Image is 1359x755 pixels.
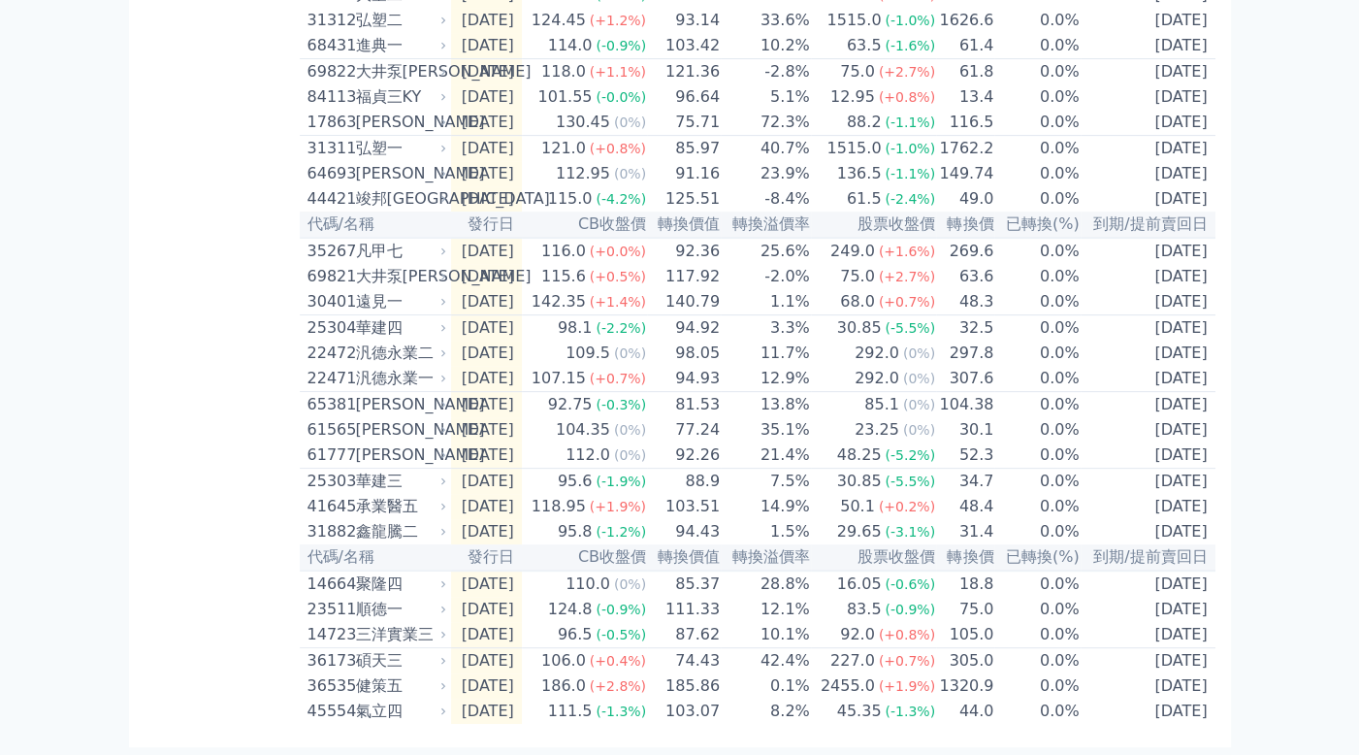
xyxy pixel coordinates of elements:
[307,598,351,621] div: 23511
[307,240,351,263] div: 35267
[1081,597,1215,622] td: [DATE]
[994,597,1080,622] td: 0.0%
[936,136,994,162] td: 1762.2
[936,110,994,136] td: 116.5
[596,89,646,105] span: (-0.0%)
[721,571,811,597] td: 28.8%
[554,623,597,646] div: 96.5
[994,8,1080,33] td: 0.0%
[721,469,811,495] td: 7.5%
[307,443,351,467] div: 61777
[885,524,935,540] span: (-3.1%)
[721,161,811,186] td: 23.9%
[903,422,935,438] span: (0%)
[721,494,811,519] td: 14.9%
[721,443,811,469] td: 21.4%
[544,187,597,211] div: 115.0
[307,573,351,596] div: 14664
[903,345,935,361] span: (0%)
[721,366,811,392] td: 12.9%
[936,264,994,289] td: 63.6
[647,519,721,544] td: 94.43
[721,212,811,238] th: 轉換溢價率
[614,345,646,361] span: (0%)
[936,571,994,597] td: 18.8
[451,494,522,519] td: [DATE]
[647,136,721,162] td: 85.97
[451,289,522,315] td: [DATE]
[826,240,879,263] div: 249.0
[647,443,721,469] td: 92.26
[936,289,994,315] td: 48.3
[994,315,1080,342] td: 0.0%
[1081,443,1215,469] td: [DATE]
[522,212,647,238] th: CB收盤價
[1081,161,1215,186] td: [DATE]
[936,443,994,469] td: 52.3
[721,186,811,212] td: -8.4%
[721,8,811,33] td: 33.6%
[647,238,721,264] td: 92.36
[936,315,994,342] td: 32.5
[596,191,646,207] span: (-4.2%)
[936,59,994,85] td: 61.8
[721,519,811,544] td: 1.5%
[647,8,721,33] td: 93.14
[451,33,522,59] td: [DATE]
[1081,417,1215,443] td: [DATE]
[590,141,646,156] span: (+0.8%)
[647,84,721,110] td: 96.64
[879,64,935,80] span: (+2.7%)
[721,648,811,674] td: 42.4%
[823,9,885,32] div: 1515.0
[1081,238,1215,264] td: [DATE]
[534,85,596,109] div: 101.55
[647,110,721,136] td: 75.71
[843,111,886,134] div: 88.2
[647,212,721,238] th: 轉換價值
[356,187,443,211] div: 竣邦[GEOGRAPHIC_DATA]
[721,59,811,85] td: -2.8%
[451,648,522,674] td: [DATE]
[721,315,811,342] td: 3.3%
[936,469,994,495] td: 34.7
[721,84,811,110] td: 5.1%
[356,418,443,442] div: [PERSON_NAME]
[833,573,886,596] div: 16.05
[1081,186,1215,212] td: [DATE]
[843,598,886,621] div: 83.5
[885,141,935,156] span: (-1.0%)
[836,60,879,83] div: 75.0
[833,316,886,340] div: 30.85
[721,264,811,289] td: -2.0%
[885,320,935,336] span: (-5.5%)
[647,469,721,495] td: 88.9
[647,597,721,622] td: 111.33
[994,469,1080,495] td: 0.0%
[528,9,590,32] div: 124.45
[451,392,522,418] td: [DATE]
[903,371,935,386] span: (0%)
[647,315,721,342] td: 94.92
[451,136,522,162] td: [DATE]
[843,187,886,211] div: 61.5
[300,544,451,571] th: 代碼/名稱
[307,187,351,211] div: 44421
[833,470,886,493] div: 30.85
[537,265,590,288] div: 115.6
[528,367,590,390] div: 107.15
[936,392,994,418] td: 104.38
[307,316,351,340] div: 25304
[1262,662,1359,755] iframe: Chat Widget
[528,495,590,518] div: 118.95
[721,622,811,648] td: 10.1%
[994,59,1080,85] td: 0.0%
[936,417,994,443] td: 30.1
[307,137,351,160] div: 31311
[936,8,994,33] td: 1626.6
[451,544,522,571] th: 發行日
[307,290,351,313] div: 30401
[994,622,1080,648] td: 0.0%
[836,290,879,313] div: 68.0
[721,597,811,622] td: 12.1%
